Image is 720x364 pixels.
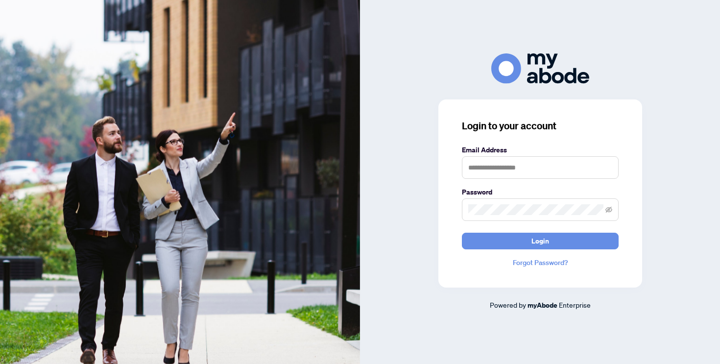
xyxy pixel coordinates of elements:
label: Password [462,187,619,197]
a: myAbode [528,300,557,311]
img: ma-logo [491,53,589,83]
h3: Login to your account [462,119,619,133]
button: Login [462,233,619,249]
span: Powered by [490,300,526,309]
span: Login [531,233,549,249]
a: Forgot Password? [462,257,619,268]
span: Enterprise [559,300,591,309]
span: eye-invisible [605,206,612,213]
label: Email Address [462,145,619,155]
